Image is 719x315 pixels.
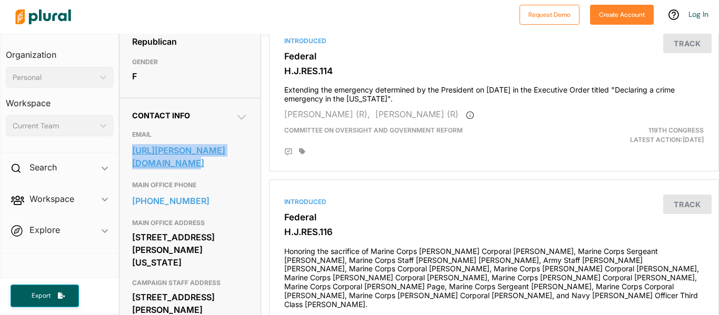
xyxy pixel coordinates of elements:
div: Latest Action: [DATE] [566,126,712,145]
div: Personal [13,72,96,83]
h3: EMAIL [132,128,248,141]
span: [PERSON_NAME] (R), [284,109,370,119]
div: Republican [132,34,248,49]
h3: Federal [284,51,704,62]
a: Log In [688,9,708,19]
a: Create Account [590,8,654,19]
button: Track [663,34,712,53]
h4: Extending the emergency determined by the President on [DATE] in the Executive Order titled "Decl... [284,80,704,104]
h3: MAIN OFFICE ADDRESS [132,217,248,229]
span: Contact Info [132,111,190,120]
div: Add Position Statement [284,148,293,156]
a: [PHONE_NUMBER] [132,193,248,209]
span: Export [24,291,58,300]
span: [PERSON_NAME] (R) [375,109,458,119]
span: Committee on Oversight and Government Reform [284,126,463,134]
h3: H.J.RES.116 [284,227,704,237]
span: 119th Congress [648,126,704,134]
a: [URL][PERSON_NAME][DOMAIN_NAME] [132,143,248,171]
button: Create Account [590,5,654,25]
h3: GENDER [132,56,248,68]
div: Add tags [299,148,305,155]
button: Export [11,284,79,307]
h3: H.J.RES.114 [284,66,704,76]
button: Request Demo [520,5,580,25]
h3: Federal [284,212,704,222]
div: Current Team [13,120,96,131]
div: Introduced [284,36,704,46]
h3: Organization [6,39,113,63]
a: Request Demo [520,8,580,19]
div: Introduced [284,197,704,207]
button: Track [663,195,712,214]
h4: Honoring the sacrifice of Marine Corps [PERSON_NAME] Corporal [PERSON_NAME], Marine Corps Sergean... [284,242,704,309]
div: F [132,68,248,84]
h3: CAMPAIGN STAFF ADDRESS [132,277,248,289]
h3: MAIN OFFICE PHONE [132,179,248,191]
div: [STREET_ADDRESS][PERSON_NAME][US_STATE] [132,229,248,270]
h3: Workspace [6,88,113,111]
h2: Search [29,161,57,173]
